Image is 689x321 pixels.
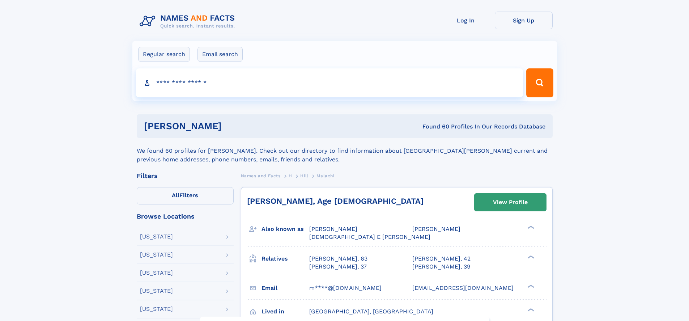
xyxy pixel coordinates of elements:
[137,213,234,220] div: Browse Locations
[316,173,334,178] span: Malachi
[247,197,424,206] a: [PERSON_NAME], Age [DEMOGRAPHIC_DATA]
[495,12,553,29] a: Sign Up
[493,194,528,211] div: View Profile
[140,288,173,294] div: [US_STATE]
[309,263,367,271] a: [PERSON_NAME], 37
[197,47,243,62] label: Email search
[144,122,322,131] h1: [PERSON_NAME]
[309,233,430,240] span: [DEMOGRAPHIC_DATA] E [PERSON_NAME]
[300,171,308,180] a: Hill
[526,225,535,230] div: ❯
[289,173,292,178] span: H
[412,263,471,271] a: [PERSON_NAME], 39
[261,282,309,294] h3: Email
[136,68,523,97] input: search input
[322,123,545,131] div: Found 60 Profiles In Our Records Database
[526,68,553,97] button: Search Button
[241,171,281,180] a: Names and Facts
[172,192,179,199] span: All
[309,308,433,315] span: [GEOGRAPHIC_DATA], [GEOGRAPHIC_DATA]
[261,305,309,318] h3: Lived in
[137,187,234,204] label: Filters
[138,47,190,62] label: Regular search
[309,225,357,232] span: [PERSON_NAME]
[137,138,553,164] div: We found 60 profiles for [PERSON_NAME]. Check out our directory to find information about [GEOGRA...
[289,171,292,180] a: H
[140,306,173,312] div: [US_STATE]
[261,223,309,235] h3: Also known as
[437,12,495,29] a: Log In
[300,173,308,178] span: Hill
[526,254,535,259] div: ❯
[137,173,234,179] div: Filters
[526,307,535,312] div: ❯
[137,12,241,31] img: Logo Names and Facts
[412,225,460,232] span: [PERSON_NAME]
[475,194,546,211] a: View Profile
[140,270,173,276] div: [US_STATE]
[140,234,173,240] div: [US_STATE]
[412,255,471,263] a: [PERSON_NAME], 42
[309,255,367,263] a: [PERSON_NAME], 63
[140,252,173,258] div: [US_STATE]
[261,253,309,265] h3: Relatives
[526,284,535,288] div: ❯
[412,284,514,291] span: [EMAIL_ADDRESS][DOMAIN_NAME]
